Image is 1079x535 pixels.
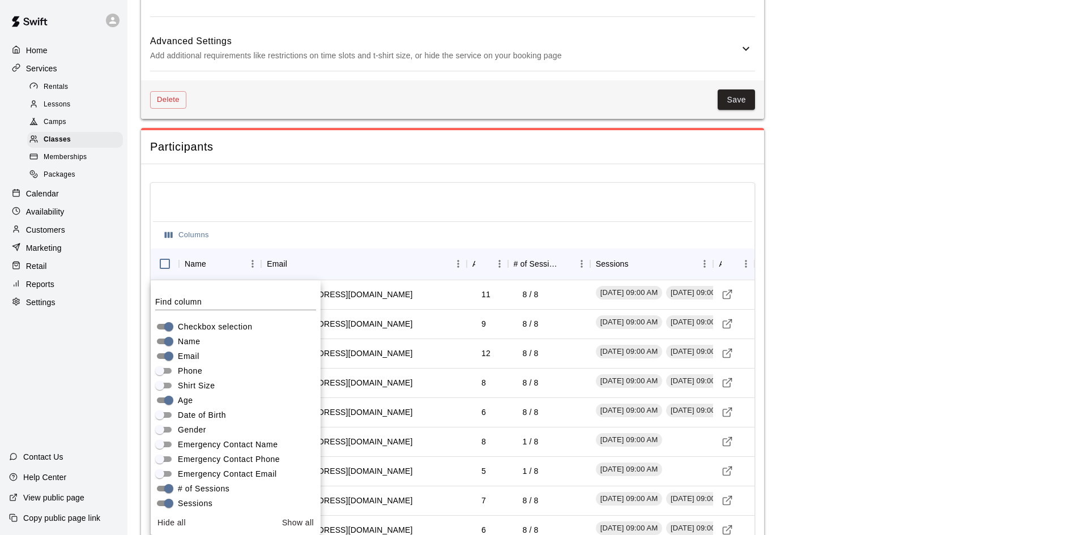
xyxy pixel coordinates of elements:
[178,468,277,480] span: Emergency Contact Email
[719,374,736,391] a: Visit customer profile
[718,89,755,110] button: Save
[150,26,755,71] div: Advanced SettingsAdd additional requirements like restrictions on time slots and t-shirt size, or...
[713,248,754,280] div: Actions
[9,258,118,275] a: Retail
[27,166,127,184] a: Packages
[508,248,590,280] div: # of Sessions
[26,63,57,74] p: Services
[244,255,261,272] button: Menu
[596,435,663,446] span: [DATE] 09:00 AM
[719,404,736,421] a: Visit customer profile
[596,248,629,280] div: Sessions
[719,463,736,480] a: Visit customer profile
[178,453,280,465] span: Emergency Contact Phone
[514,248,557,280] div: # of Sessions
[450,255,467,272] button: Menu
[472,309,495,339] td: 9
[596,346,663,357] span: [DATE] 09:00 AM
[467,248,508,280] div: Age
[9,203,118,220] a: Availability
[267,339,421,369] td: [EMAIL_ADDRESS][DOMAIN_NAME]
[514,456,548,486] td: 1 / 8
[9,185,118,202] div: Calendar
[573,255,590,272] button: Menu
[27,96,127,113] a: Lessons
[596,376,663,387] span: [DATE] 09:00 AM
[475,256,491,272] button: Sort
[722,256,737,272] button: Sort
[596,464,663,475] span: [DATE] 09:00 AM
[44,82,69,93] span: Rentals
[267,248,287,280] div: Email
[719,433,736,450] a: Visit customer profile
[178,424,206,436] span: Gender
[629,256,645,272] button: Sort
[26,206,65,217] p: Availability
[27,78,127,96] a: Rentals
[178,365,202,377] span: Phone
[696,255,713,272] button: Menu
[9,294,118,311] a: Settings
[261,248,467,280] div: Email
[9,42,118,59] a: Home
[27,79,123,95] div: Rentals
[719,315,736,332] a: Visit customer profile
[9,60,118,77] div: Services
[267,486,421,516] td: [EMAIL_ADDRESS][DOMAIN_NAME]
[9,221,118,238] a: Customers
[719,248,722,280] div: Actions
[27,114,123,130] div: Camps
[666,494,733,504] span: [DATE] 09:00 AM
[178,395,193,406] span: Age
[737,255,754,272] button: Menu
[178,350,199,362] span: Email
[26,188,59,199] p: Calendar
[491,255,508,272] button: Menu
[666,288,733,298] span: [DATE] 09:00 AM
[596,523,663,534] span: [DATE] 09:00 AM
[27,149,127,166] a: Memberships
[150,91,186,109] button: Delete
[514,397,548,427] td: 8 / 8
[153,512,190,533] button: Hide all
[178,483,229,495] span: # of Sessions
[27,132,123,148] div: Classes
[472,456,495,486] td: 5
[472,339,500,369] td: 12
[267,368,421,398] td: [EMAIL_ADDRESS][DOMAIN_NAME]
[9,239,118,256] a: Marketing
[514,368,548,398] td: 8 / 8
[267,456,421,486] td: [EMAIL_ADDRESS][DOMAIN_NAME]
[9,276,118,293] div: Reports
[185,248,206,280] div: Name
[719,286,736,303] a: Visit customer profile
[150,34,739,49] h6: Advanced Settings
[44,99,71,110] span: Lessons
[666,317,733,328] span: [DATE] 09:00 AM
[472,397,495,427] td: 6
[23,492,84,503] p: View public page
[179,248,261,280] div: Name
[178,321,252,333] span: Checkbox selection
[27,149,123,165] div: Memberships
[666,405,733,416] span: [DATE] 09:00 AM
[267,427,421,457] td: [EMAIL_ADDRESS][DOMAIN_NAME]
[590,248,714,280] div: Sessions
[44,117,66,128] span: Camps
[596,288,663,298] span: [DATE] 09:00 AM
[26,242,62,254] p: Marketing
[472,427,495,457] td: 8
[666,376,733,387] span: [DATE] 09:00 AM
[287,256,303,272] button: Sort
[719,492,736,509] a: Visit customer profile
[26,45,48,56] p: Home
[27,167,123,183] div: Packages
[27,131,127,149] a: Classes
[27,97,123,113] div: Lessons
[178,409,226,421] span: Date of Birth
[596,494,663,504] span: [DATE] 09:00 AM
